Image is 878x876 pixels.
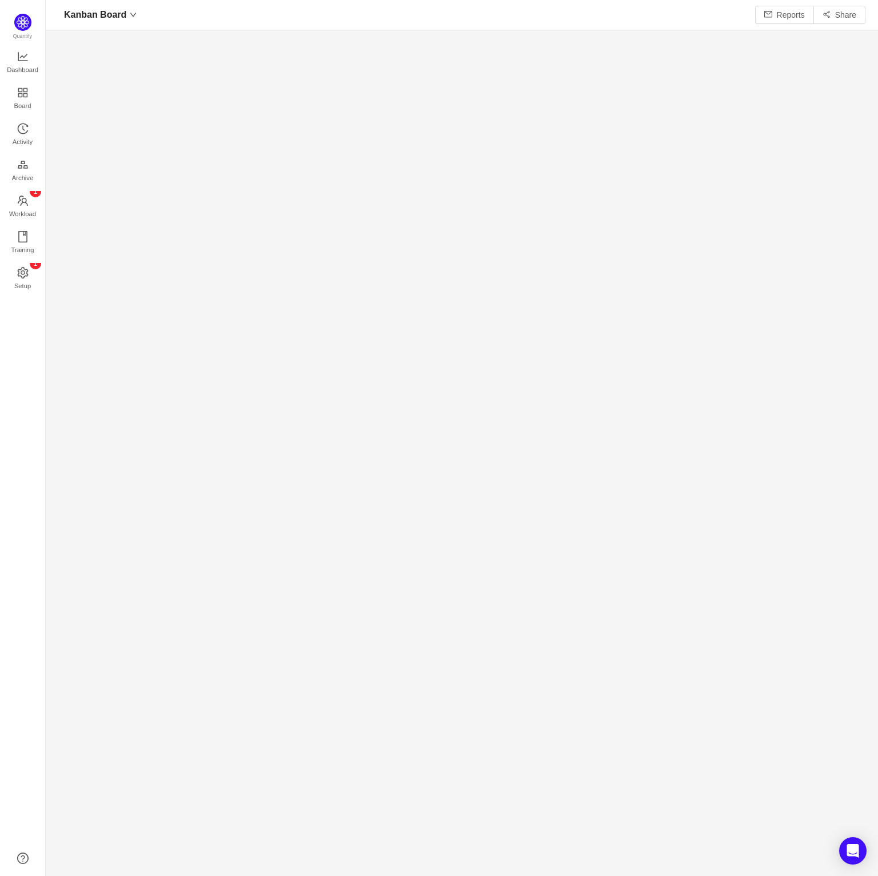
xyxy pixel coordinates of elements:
a: Board [17,87,29,110]
i: icon: line-chart [17,51,29,62]
img: Quantify [14,14,31,31]
i: icon: setting [17,267,29,278]
i: icon: team [17,195,29,206]
sup: 1 [30,258,41,269]
i: icon: gold [17,159,29,170]
span: Activity [13,130,33,153]
span: Kanban Board [64,6,126,24]
a: Archive [17,160,29,182]
i: icon: book [17,231,29,242]
span: Dashboard [7,58,38,81]
button: icon: share-altShare [813,6,865,24]
sup: 1 [30,186,41,197]
i: icon: history [17,123,29,134]
p: 1 [33,186,37,197]
i: icon: down [130,11,137,18]
span: Setup [14,274,31,297]
i: icon: appstore [17,87,29,98]
a: Dashboard [17,51,29,74]
a: icon: settingSetup [17,268,29,290]
span: Workload [9,202,36,225]
a: icon: teamWorkload [17,196,29,218]
div: Open Intercom Messenger [839,837,867,865]
a: icon: question-circle [17,853,29,864]
a: Training [17,232,29,254]
span: Archive [12,166,33,189]
p: 1 [33,258,37,269]
span: Training [11,238,34,261]
span: Board [14,94,31,117]
span: Quantify [13,33,33,39]
a: Activity [17,124,29,146]
button: icon: mailReports [755,6,814,24]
